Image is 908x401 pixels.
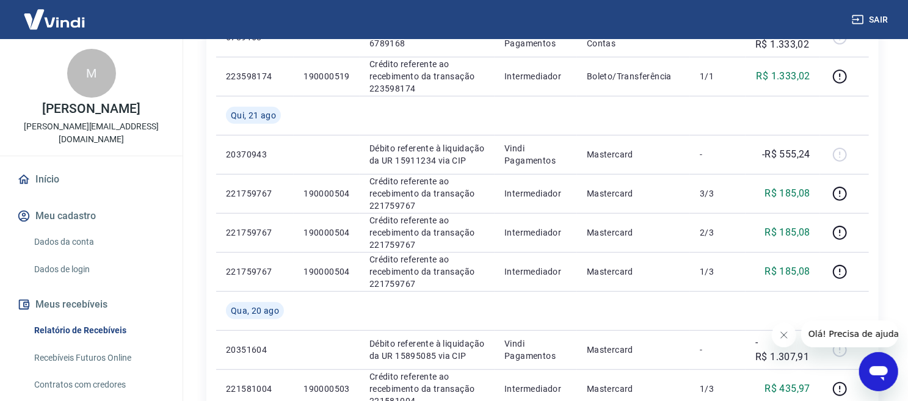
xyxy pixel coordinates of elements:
p: 2/3 [700,226,736,239]
a: Dados de login [29,257,168,282]
p: 190000504 [303,187,350,200]
p: - [700,344,736,356]
p: 190000504 [303,226,350,239]
p: 221759767 [226,187,284,200]
p: [PERSON_NAME] [42,103,140,115]
p: 190000503 [303,383,350,395]
span: Qui, 21 ago [231,109,276,121]
p: Débito referente à liquidação da UR 15911234 via CIP [369,142,485,167]
iframe: Mensagem da empresa [801,320,898,347]
span: Qua, 20 ago [231,305,279,317]
a: Recebíveis Futuros Online [29,345,168,370]
p: 190000504 [303,266,350,278]
p: 1/3 [700,383,736,395]
p: Crédito referente ao recebimento da transação 223598174 [369,58,485,95]
p: Mastercard [587,266,680,278]
p: 3/3 [700,187,736,200]
p: Crédito referente ao recebimento da transação 221759767 [369,214,485,251]
button: Meu cadastro [15,203,168,229]
p: 190000519 [303,70,350,82]
button: Sair [849,9,893,31]
a: Início [15,166,168,193]
p: 1/1 [700,70,736,82]
a: Dados da conta [29,229,168,255]
p: -R$ 1.307,91 [755,335,810,364]
img: Vindi [15,1,94,38]
p: Mastercard [587,187,680,200]
p: 20351604 [226,344,284,356]
p: Crédito referente ao recebimento da transação 221759767 [369,253,485,290]
p: Mastercard [587,344,680,356]
iframe: Fechar mensagem [772,323,796,347]
p: 223598174 [226,70,284,82]
p: R$ 435,97 [765,381,811,396]
p: Intermediador [504,383,567,395]
div: M [67,49,116,98]
p: Crédito referente ao recebimento da transação 221759767 [369,175,485,212]
p: 20370943 [226,148,284,161]
p: R$ 185,08 [765,186,811,201]
p: Vindi Pagamentos [504,338,567,362]
p: 221759767 [226,266,284,278]
button: Meus recebíveis [15,291,168,318]
a: Relatório de Recebíveis [29,318,168,343]
p: Intermediador [504,266,567,278]
span: Olá! Precisa de ajuda? [7,9,103,18]
p: Intermediador [504,70,567,82]
p: [PERSON_NAME][EMAIL_ADDRESS][DOMAIN_NAME] [10,120,173,146]
p: R$ 1.333,02 [757,69,810,84]
p: -R$ 555,24 [762,147,810,162]
a: Contratos com credores [29,372,168,397]
iframe: Botão para abrir a janela de mensagens [859,352,898,391]
p: Intermediador [504,187,567,200]
p: Mastercard [587,383,680,395]
p: Mastercard [587,148,680,161]
p: Mastercard [587,226,680,239]
p: R$ 185,08 [765,225,811,240]
p: Débito referente à liquidação da UR 15895085 via CIP [369,338,485,362]
p: Boleto/Transferência [587,70,680,82]
p: 1/3 [700,266,736,278]
p: Vindi Pagamentos [504,142,567,167]
p: - [700,148,736,161]
p: 221581004 [226,383,284,395]
p: 221759767 [226,226,284,239]
p: R$ 185,08 [765,264,811,279]
p: Intermediador [504,226,567,239]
